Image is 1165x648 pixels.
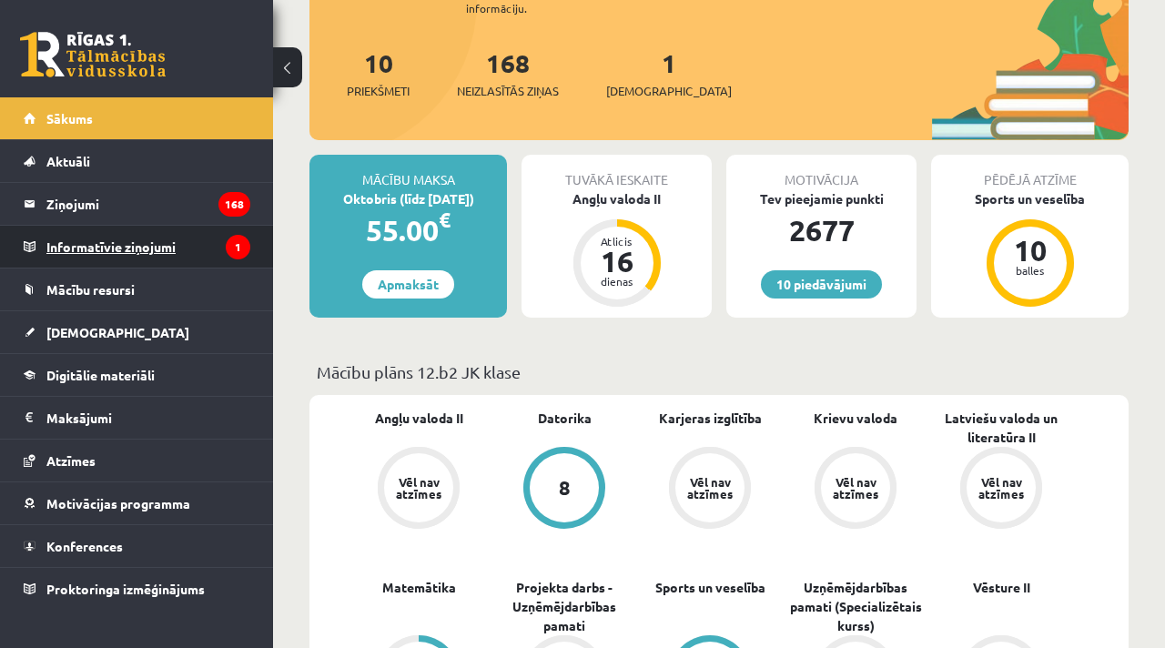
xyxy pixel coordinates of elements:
span: Aktuāli [46,153,90,169]
a: 10Priekšmeti [347,46,410,100]
a: Angļu valoda II [375,409,463,428]
a: Rīgas 1. Tālmācības vidusskola [20,32,166,77]
div: Oktobris (līdz [DATE]) [309,189,507,208]
i: 1 [226,235,250,259]
a: Sports un veselība [655,578,765,597]
div: Vēl nav atzīmes [684,476,735,500]
span: [DEMOGRAPHIC_DATA] [606,82,732,100]
span: Motivācijas programma [46,495,190,511]
a: Latviešu valoda un literatūra II [928,409,1074,447]
a: Maksājumi [24,397,250,439]
div: balles [1003,265,1058,276]
span: [DEMOGRAPHIC_DATA] [46,324,189,340]
a: Projekta darbs - Uzņēmējdarbības pamati [491,578,637,635]
div: Angļu valoda II [522,189,712,208]
div: Vēl nav atzīmes [393,476,444,500]
a: Vēl nav atzīmes [783,447,928,532]
span: Neizlasītās ziņas [457,82,559,100]
legend: Ziņojumi [46,183,250,225]
a: Krievu valoda [814,409,897,428]
div: Tev pieejamie punkti [726,189,917,208]
legend: Maksājumi [46,397,250,439]
div: Vēl nav atzīmes [976,476,1027,500]
a: Proktoringa izmēģinājums [24,568,250,610]
div: Atlicis [590,236,644,247]
a: Apmaksāt [362,270,454,299]
span: Atzīmes [46,452,96,469]
div: dienas [590,276,644,287]
a: Konferences [24,525,250,567]
div: 10 [1003,236,1058,265]
div: 2677 [726,208,917,252]
a: [DEMOGRAPHIC_DATA] [24,311,250,353]
a: Motivācijas programma [24,482,250,524]
div: Vēl nav atzīmes [830,476,881,500]
div: 55.00 [309,208,507,252]
a: Datorika [538,409,592,428]
div: Pēdējā atzīme [931,155,1129,189]
a: Sākums [24,97,250,139]
a: Matemātika [382,578,456,597]
div: 16 [590,247,644,276]
div: Mācību maksa [309,155,507,189]
p: Mācību plāns 12.b2 JK klase [317,359,1121,384]
a: 10 piedāvājumi [761,270,882,299]
a: Vēl nav atzīmes [928,447,1074,532]
a: Digitālie materiāli [24,354,250,396]
div: Motivācija [726,155,917,189]
span: € [439,207,451,233]
div: 8 [559,478,571,498]
span: Proktoringa izmēģinājums [46,581,205,597]
a: Informatīvie ziņojumi1 [24,226,250,268]
a: Vēl nav atzīmes [637,447,783,532]
span: Konferences [46,538,123,554]
span: Digitālie materiāli [46,367,155,383]
a: Atzīmes [24,440,250,481]
legend: Informatīvie ziņojumi [46,226,250,268]
a: Vēl nav atzīmes [346,447,491,532]
a: Uzņēmējdarbības pamati (Specializētais kurss) [783,578,928,635]
span: Priekšmeti [347,82,410,100]
a: Karjeras izglītība [659,409,762,428]
a: 1[DEMOGRAPHIC_DATA] [606,46,732,100]
i: 168 [218,192,250,217]
a: Mācību resursi [24,268,250,310]
a: Aktuāli [24,140,250,182]
div: Tuvākā ieskaite [522,155,712,189]
a: 168Neizlasītās ziņas [457,46,559,100]
span: Sākums [46,110,93,127]
a: Angļu valoda II Atlicis 16 dienas [522,189,712,309]
span: Mācību resursi [46,281,135,298]
a: Ziņojumi168 [24,183,250,225]
div: Sports un veselība [931,189,1129,208]
a: Vēsture II [973,578,1030,597]
a: 8 [491,447,637,532]
a: Sports un veselība 10 balles [931,189,1129,309]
